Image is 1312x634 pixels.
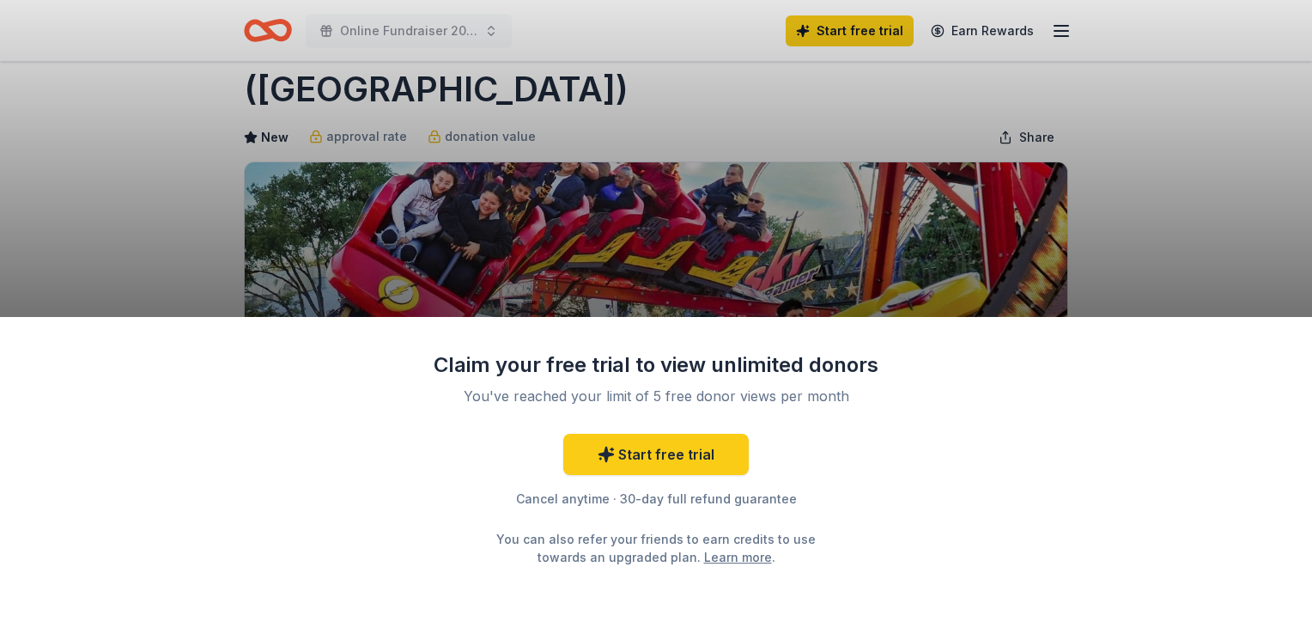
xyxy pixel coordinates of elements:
[481,530,831,566] div: You can also refer your friends to earn credits to use towards an upgraded plan. .
[433,489,879,509] div: Cancel anytime · 30-day full refund guarantee
[453,386,859,406] div: You've reached your limit of 5 free donor views per month
[563,434,749,475] a: Start free trial
[704,548,772,566] a: Learn more
[433,351,879,379] div: Claim your free trial to view unlimited donors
